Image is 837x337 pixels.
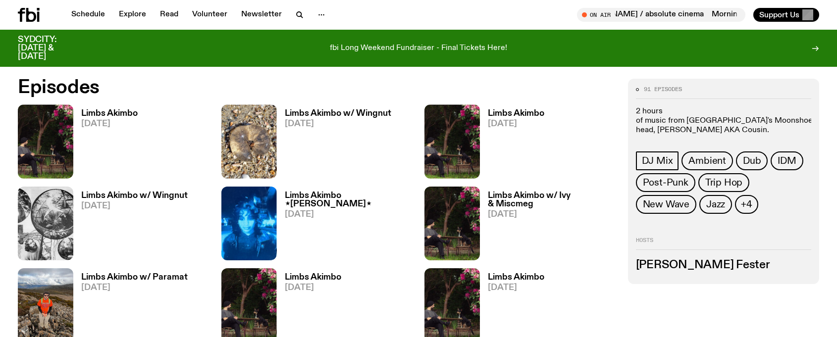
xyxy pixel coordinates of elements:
[577,8,745,22] button: On AirMornings with [PERSON_NAME] / absolute cinemaMornings with [PERSON_NAME] / absolute cinema
[285,284,341,292] span: [DATE]
[285,273,341,282] h3: Limbs Akimbo
[488,210,616,219] span: [DATE]
[424,104,480,178] img: Jackson sits at an outdoor table, legs crossed and gazing at a black and brown dog also sitting a...
[18,104,73,178] img: Jackson sits at an outdoor table, legs crossed and gazing at a black and brown dog also sitting a...
[480,109,544,178] a: Limbs Akimbo[DATE]
[285,120,391,128] span: [DATE]
[81,273,188,282] h3: Limbs Akimbo w/ Paramat
[643,177,688,188] span: Post-Punk
[636,151,679,170] a: DJ Mix
[277,109,391,178] a: Limbs Akimbo w/ Wingnut[DATE]
[18,79,548,96] h2: Episodes
[771,151,803,170] a: IDM
[706,199,725,210] span: Jazz
[699,195,732,214] a: Jazz
[154,8,184,22] a: Read
[18,187,73,260] img: Image from 'Domebooks: Reflecting on Domebook 2' by Lloyd Kahn
[113,8,152,22] a: Explore
[81,109,138,118] h3: Limbs Akimbo
[330,44,507,53] p: fbi Long Weekend Fundraiser - Final Tickets Here!
[741,199,752,210] span: +4
[643,199,689,210] span: New Wave
[753,8,819,22] button: Support Us
[636,107,812,136] p: 2 hours of music from [GEOGRAPHIC_DATA]'s Moonshoe Label head, [PERSON_NAME] AKA Cousin.
[642,155,673,166] span: DJ Mix
[186,8,233,22] a: Volunteer
[488,109,544,118] h3: Limbs Akimbo
[636,173,695,192] a: Post-Punk
[424,187,480,260] img: Jackson sits at an outdoor table, legs crossed and gazing at a black and brown dog also sitting a...
[285,192,413,208] h3: Limbs Akimbo ⋆[PERSON_NAME]⋆
[488,192,616,208] h3: Limbs Akimbo w/ Ivy & Miscmeg
[285,109,391,118] h3: Limbs Akimbo w/ Wingnut
[65,8,111,22] a: Schedule
[759,10,799,19] span: Support Us
[81,284,188,292] span: [DATE]
[698,173,749,192] a: Trip Hop
[636,195,696,214] a: New Wave
[636,238,812,249] h2: Hosts
[735,195,758,214] button: +4
[480,192,616,260] a: Limbs Akimbo w/ Ivy & Miscmeg[DATE]
[81,192,188,200] h3: Limbs Akimbo w/ Wingnut
[235,8,288,22] a: Newsletter
[488,284,544,292] span: [DATE]
[18,36,81,61] h3: SYDCITY: [DATE] & [DATE]
[81,202,188,210] span: [DATE]
[488,120,544,128] span: [DATE]
[277,192,413,260] a: Limbs Akimbo ⋆[PERSON_NAME]⋆[DATE]
[644,87,682,92] span: 91 episodes
[778,155,796,166] span: IDM
[743,155,761,166] span: Dub
[736,151,768,170] a: Dub
[681,151,733,170] a: Ambient
[488,273,544,282] h3: Limbs Akimbo
[73,192,188,260] a: Limbs Akimbo w/ Wingnut[DATE]
[73,109,138,178] a: Limbs Akimbo[DATE]
[705,177,742,188] span: Trip Hop
[285,210,413,219] span: [DATE]
[688,155,726,166] span: Ambient
[81,120,138,128] span: [DATE]
[636,260,812,271] h3: [PERSON_NAME] Fester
